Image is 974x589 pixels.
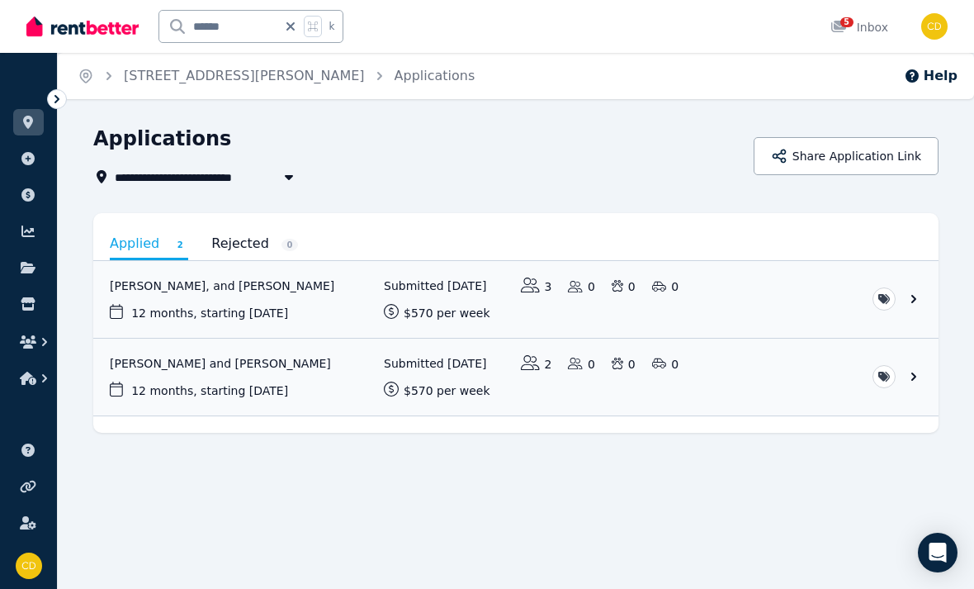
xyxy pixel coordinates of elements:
div: Open Intercom Messenger [918,533,957,572]
a: Applied [110,230,188,260]
a: Rejected [211,230,298,258]
h1: Applications [93,126,231,152]
span: k [329,20,334,33]
span: 5 [840,17,853,27]
a: View application: Abhiyan Gurung, Sandesh Jimee, and Dikshya Rai [93,261,939,338]
img: Chris Dimitropoulos [921,13,948,40]
img: RentBetter [26,14,139,39]
a: View application: Mohini Bhapkar and Sangram Jadhav [93,339,939,416]
div: Inbox [830,19,888,36]
button: Share Application Link [754,137,939,175]
img: Chris Dimitropoulos [16,553,42,579]
nav: Breadcrumb [58,53,494,99]
a: Applications [395,68,475,83]
button: Help [904,66,957,86]
span: 0 [281,239,298,251]
a: [STREET_ADDRESS][PERSON_NAME] [124,68,365,83]
span: 2 [172,239,188,251]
